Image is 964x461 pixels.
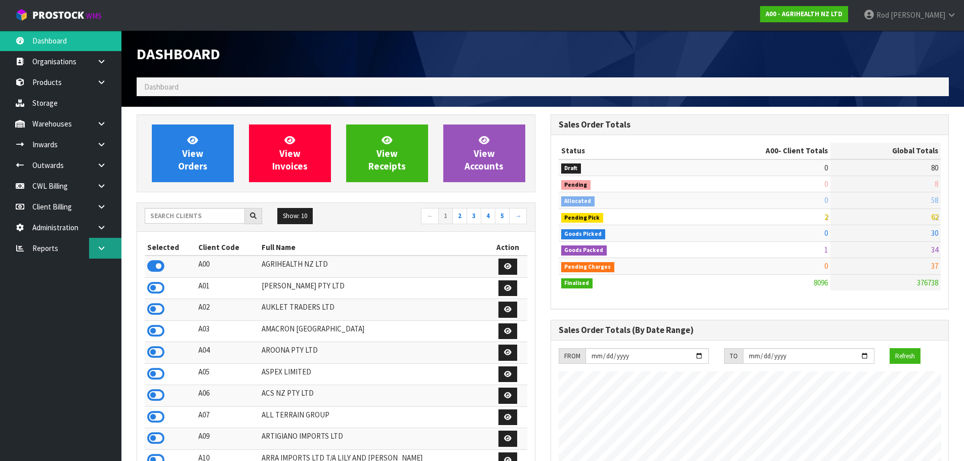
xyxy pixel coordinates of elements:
a: 3 [467,208,481,224]
span: 58 [931,195,938,205]
span: A00 [766,146,778,155]
small: WMS [86,11,102,21]
a: ViewInvoices [249,124,331,182]
a: ViewReceipts [346,124,428,182]
td: A01 [196,277,260,299]
span: 8096 [814,278,828,287]
a: 5 [495,208,510,224]
a: → [509,208,527,224]
td: A02 [196,299,260,321]
span: Dashboard [137,44,220,63]
span: ProStock [32,9,84,22]
span: Rod [876,10,889,20]
strong: A00 - AGRIHEALTH NZ LTD [766,10,843,18]
div: FROM [559,348,585,364]
span: 376738 [917,278,938,287]
td: A06 [196,385,260,407]
span: 2 [824,212,828,222]
button: Show: 10 [277,208,313,224]
button: Refresh [890,348,920,364]
span: 0 [824,261,828,271]
span: 0 [824,179,828,189]
span: [PERSON_NAME] [891,10,945,20]
span: Finalised [561,278,593,288]
td: A05 [196,363,260,385]
td: ARTIGIANO IMPORTS LTD [259,428,488,450]
span: 0 [824,228,828,238]
span: 0 [824,163,828,173]
span: Pending Charges [561,262,615,272]
a: A00 - AGRIHEALTH NZ LTD [760,6,848,22]
a: ← [421,208,439,224]
th: Action [489,239,527,256]
th: Status [559,143,685,159]
td: AGRIHEALTH NZ LTD [259,256,488,277]
span: View Invoices [272,134,308,172]
a: ViewOrders [152,124,234,182]
span: Goods Picked [561,229,606,239]
a: 4 [481,208,495,224]
a: ViewAccounts [443,124,525,182]
td: A00 [196,256,260,277]
td: A04 [196,342,260,364]
td: ACS NZ PTY LTD [259,385,488,407]
th: Global Totals [830,143,941,159]
td: [PERSON_NAME] PTY LTD [259,277,488,299]
span: 62 [931,212,938,222]
h3: Sales Order Totals [559,120,941,130]
td: ASPEX LIMITED [259,363,488,385]
span: Allocated [561,196,595,206]
img: cube-alt.png [15,9,28,21]
nav: Page navigation [344,208,527,226]
span: Dashboard [144,82,179,92]
span: Draft [561,163,581,174]
a: 2 [452,208,467,224]
span: 0 [824,195,828,205]
th: - Client Totals [685,143,830,159]
span: 37 [931,261,938,271]
span: 30 [931,228,938,238]
td: AUKLET TRADERS LTD [259,299,488,321]
span: Pending [561,180,591,190]
div: TO [724,348,743,364]
th: Full Name [259,239,488,256]
th: Selected [145,239,196,256]
td: ALL TERRAIN GROUP [259,406,488,428]
a: 1 [438,208,453,224]
td: A03 [196,320,260,342]
span: 80 [931,163,938,173]
td: AMACRON [GEOGRAPHIC_DATA] [259,320,488,342]
span: View Orders [178,134,207,172]
span: View Receipts [368,134,406,172]
h3: Sales Order Totals (By Date Range) [559,325,941,335]
td: A09 [196,428,260,450]
td: AROONA PTY LTD [259,342,488,364]
span: Goods Packed [561,245,607,256]
span: Pending Pick [561,213,604,223]
span: 8 [935,179,938,189]
span: 1 [824,245,828,255]
span: 34 [931,245,938,255]
th: Client Code [196,239,260,256]
span: View Accounts [465,134,504,172]
td: A07 [196,406,260,428]
input: Search clients [145,208,245,224]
